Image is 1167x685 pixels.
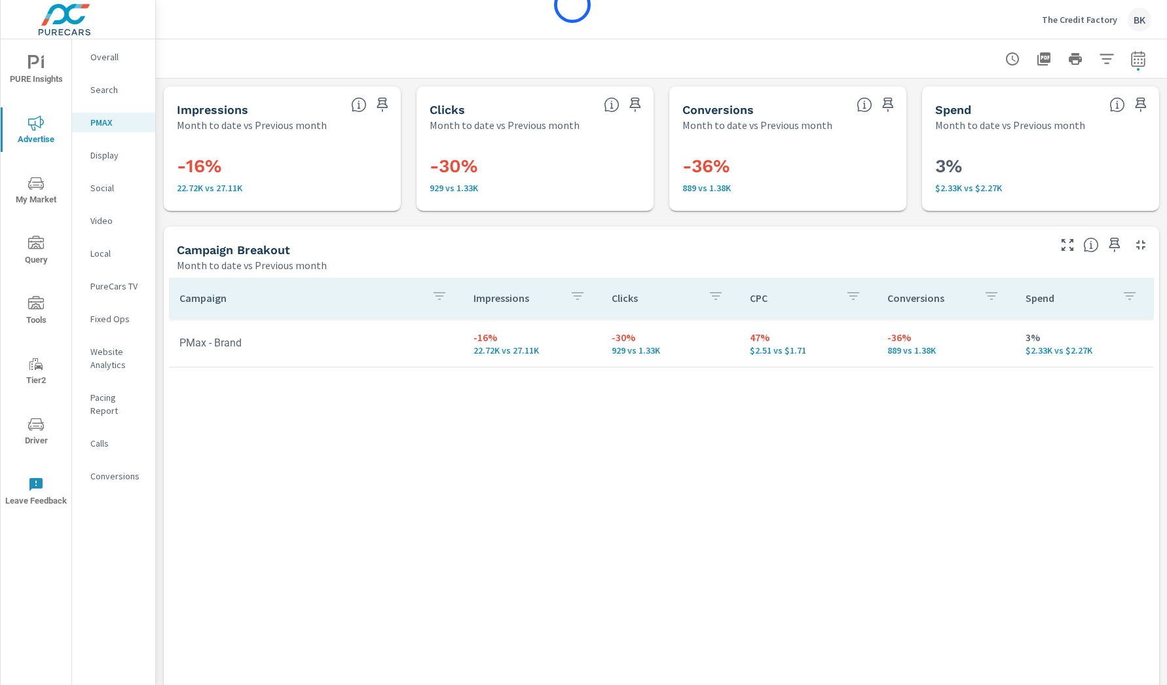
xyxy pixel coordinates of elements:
h3: -30% [430,155,640,177]
p: Month to date vs Previous month [430,117,580,133]
h5: Impressions [177,103,248,117]
span: Save this to your personalized report [1130,94,1151,115]
p: Search [90,83,145,96]
p: Video [90,214,145,227]
p: Impressions [473,291,559,305]
p: 22,722 vs 27,107 [177,183,388,193]
button: Minimize Widget [1130,234,1151,255]
span: Advertise [5,115,67,147]
p: 889 vs 1,379 [887,345,1005,356]
div: Search [72,80,155,100]
span: The number of times an ad was clicked by a consumer. [604,97,620,113]
p: Pacing Report [90,391,145,417]
p: Month to date vs Previous month [177,257,327,273]
p: Month to date vs Previous month [935,117,1085,133]
div: Calls [72,434,155,453]
p: Overall [90,50,145,64]
button: Apply Filters [1094,46,1120,72]
p: Website Analytics [90,345,145,371]
p: Calls [90,437,145,450]
span: Driver [5,417,67,449]
div: Overall [72,47,155,67]
span: PURE Insights [5,55,67,87]
div: PMAX [72,113,155,132]
span: My Market [5,176,67,208]
h5: Campaign Breakout [177,243,290,257]
span: Save this to your personalized report [878,94,898,115]
div: Fixed Ops [72,309,155,329]
p: $2.51 vs $1.71 [750,345,867,356]
p: Campaign [179,291,421,305]
span: Leave Feedback [5,477,67,509]
button: "Export Report to PDF" [1031,46,1057,72]
button: Make Fullscreen [1057,234,1078,255]
h3: -36% [682,155,893,177]
p: Conversions [90,470,145,483]
p: -36% [887,329,1005,345]
h5: Conversions [682,103,754,117]
p: 3% [1026,329,1143,345]
p: 929 vs 1,328 [612,345,729,356]
p: The Credit Factory [1042,14,1117,26]
p: Display [90,149,145,162]
span: Tier2 [5,356,67,388]
div: Website Analytics [72,342,155,375]
p: Month to date vs Previous month [177,117,327,133]
p: Conversions [887,291,973,305]
div: nav menu [1,39,71,521]
h5: Clicks [430,103,465,117]
p: 22,722 vs 27,107 [473,345,591,356]
h3: 3% [935,155,1146,177]
div: Video [72,211,155,231]
p: $2,332.98 vs $2,271.07 [1026,345,1143,356]
div: Conversions [72,466,155,486]
p: -16% [473,329,591,345]
p: Fixed Ops [90,312,145,325]
button: Print Report [1062,46,1088,72]
p: Clicks [612,291,697,305]
p: $2,333 vs $2,271 [935,183,1146,193]
span: Save this to your personalized report [1104,234,1125,255]
button: Select Date Range [1125,46,1151,72]
span: Query [5,236,67,268]
p: -30% [612,329,729,345]
p: Spend [1026,291,1111,305]
div: BK [1128,8,1151,31]
span: The amount of money spent on advertising during the period. [1109,97,1125,113]
p: 889 vs 1,379 [682,183,893,193]
h3: -16% [177,155,388,177]
p: Month to date vs Previous month [682,117,832,133]
p: Social [90,181,145,194]
span: Total Conversions include Actions, Leads and Unmapped. [857,97,872,113]
div: Local [72,244,155,263]
span: Save this to your personalized report [372,94,393,115]
p: 929 vs 1,328 [430,183,640,193]
p: PMAX [90,116,145,129]
span: Tools [5,296,67,328]
h5: Spend [935,103,971,117]
div: PureCars TV [72,276,155,296]
div: Display [72,145,155,165]
span: This is a summary of PMAX performance results by campaign. Each column can be sorted. [1083,237,1099,253]
span: Save this to your personalized report [625,94,646,115]
span: The number of times an ad was shown on your behalf. [351,97,367,113]
div: Pacing Report [72,388,155,420]
p: Local [90,247,145,260]
p: CPC [750,291,836,305]
div: Social [72,178,155,198]
p: PureCars TV [90,280,145,293]
p: 47% [750,329,867,345]
td: PMax - Brand [169,326,463,360]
